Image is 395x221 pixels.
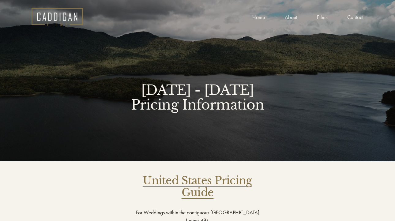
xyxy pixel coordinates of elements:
[347,13,363,22] a: Contact
[143,174,252,199] a: United States Pricing Guide
[131,82,264,114] span: [DATE] - [DATE] Pricing Information
[252,13,265,22] a: Home
[317,13,327,22] a: Films
[285,13,297,22] a: About
[32,8,83,26] img: Caddigan Films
